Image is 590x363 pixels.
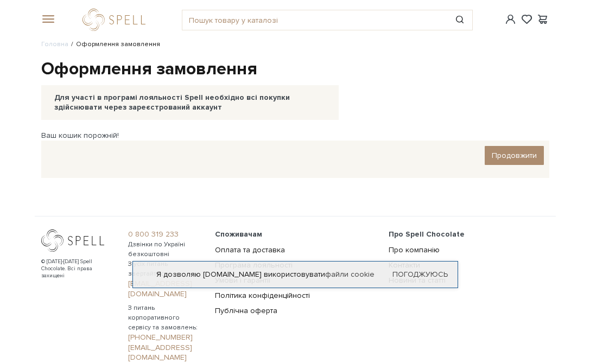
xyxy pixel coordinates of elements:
[492,151,537,160] span: Продовжити
[447,10,472,30] button: Пошук товару у каталозі
[128,259,202,279] span: З усіх питань звертайтесь:
[392,270,448,279] a: Погоджуюсь
[389,230,465,239] span: Про Spell Chocolate
[215,291,310,300] a: Політика конфіденційності
[41,40,68,48] a: Головна
[54,93,326,112] div: Для участі в програмі лояльності Spell необхідно всі покупки здійснювати через зареєстрований акк...
[215,245,285,254] a: Оплата та доставка
[128,303,202,333] span: З питань корпоративного сервісу та замовлень:
[68,40,160,49] li: Оформлення замовлення
[485,146,544,165] a: Продовжити
[215,230,262,239] span: Споживачам
[128,279,202,298] a: [EMAIL_ADDRESS][DOMAIN_NAME]
[325,270,375,279] a: файли cookie
[41,258,115,279] div: © [DATE]-[DATE] Spell Chocolate. Всі права захищені
[389,245,440,254] a: Про компанію
[128,230,202,239] a: 0 800 319 233
[133,270,458,279] div: Я дозволяю [DOMAIN_NAME] використовувати
[182,10,447,30] input: Пошук товару у каталозі
[128,343,202,362] a: [EMAIL_ADDRESS][DOMAIN_NAME]
[83,9,150,31] a: logo
[41,58,549,81] h1: Оформлення замовлення
[41,131,549,141] div: Ваш кошик порожній!
[128,333,202,342] a: [PHONE_NUMBER]
[215,306,277,315] a: Публічна оферта
[128,240,202,259] span: Дзвінки по Україні безкоштовні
